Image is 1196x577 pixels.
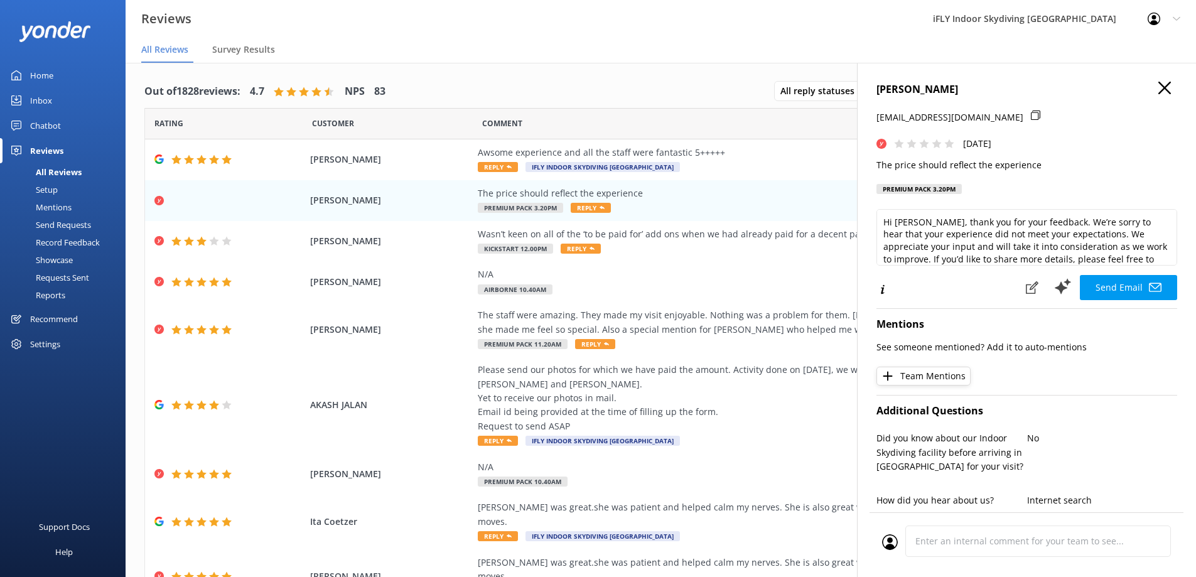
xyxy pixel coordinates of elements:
div: Inbox [30,88,52,113]
span: [PERSON_NAME] [310,467,472,481]
a: Record Feedback [8,234,126,251]
span: Reply [478,531,518,541]
span: Premium Pack 10.40am [478,477,568,487]
span: Kickstart 12.00pm [478,244,553,254]
div: Mentions [8,198,72,216]
a: Mentions [8,198,126,216]
div: Support Docs [39,514,90,539]
span: Ita Coetzer [310,515,472,529]
span: Reply [478,436,518,446]
div: All Reviews [8,163,82,181]
span: [PERSON_NAME] [310,193,472,207]
div: Record Feedback [8,234,100,251]
h4: Additional Questions [876,403,1177,419]
span: Survey Results [212,43,275,56]
p: How did you hear about us? [876,493,1027,507]
div: Help [55,539,73,564]
div: Awsome experience and all the staff were fantastic 5+++++ [478,146,1049,159]
p: The price should reflect the experience [876,158,1177,172]
button: Team Mentions [876,367,971,386]
div: The price should reflect the experience [478,186,1049,200]
div: N/A [478,460,1049,474]
p: [EMAIL_ADDRESS][DOMAIN_NAME] [876,111,1023,124]
a: Send Requests [8,216,126,234]
div: Chatbot [30,113,61,138]
span: All reply statuses [780,84,862,98]
p: [DATE] [963,137,991,151]
h4: [PERSON_NAME] [876,82,1177,98]
span: Date [154,117,183,129]
h4: 83 [374,84,385,100]
h4: NPS [345,84,365,100]
p: See someone mentioned? Add it to auto-mentions [876,340,1177,354]
h3: Reviews [141,9,191,29]
p: No [1027,431,1178,445]
h4: 4.7 [250,84,264,100]
button: Close [1158,82,1171,95]
div: Requests Sent [8,269,89,286]
div: Premium Pack 3.20pm [876,184,962,194]
span: [PERSON_NAME] [310,153,472,166]
a: All Reviews [8,163,126,181]
a: Setup [8,181,126,198]
span: Premium Pack 11.20am [478,339,568,349]
span: Airborne 10.40am [478,284,552,294]
span: All Reviews [141,43,188,56]
a: Showcase [8,251,126,269]
div: The staff were amazing. They made my visit enjoyable. Nothing was a problem for them. [PERSON_NAM... [478,308,1049,337]
div: Home [30,63,53,88]
span: AKASH JALAN [310,398,472,412]
p: Internet search [1027,493,1178,507]
span: [PERSON_NAME] [310,323,472,337]
p: Did you know about our Indoor Skydiving facility before arriving in [GEOGRAPHIC_DATA] for your vi... [876,431,1027,473]
a: Requests Sent [8,269,126,286]
a: Reports [8,286,126,304]
span: Reply [561,244,601,254]
span: iFLY Indoor Skydiving [GEOGRAPHIC_DATA] [525,162,680,172]
div: Reviews [30,138,63,163]
h4: Mentions [876,316,1177,333]
h4: Out of 1828 reviews: [144,84,240,100]
div: Send Requests [8,216,91,234]
textarea: Hi [PERSON_NAME], thank you for your feedback. We’re sorry to hear that your experience did not m... [876,209,1177,266]
span: [PERSON_NAME] [310,234,472,248]
div: Settings [30,332,60,357]
img: user_profile.svg [882,534,898,550]
span: Reply [575,339,615,349]
div: N/A [478,267,1049,281]
span: Reply [478,162,518,172]
div: Showcase [8,251,73,269]
div: Setup [8,181,58,198]
div: Wasn’t keen on all of the ‘to be paid for’ add ons when we had already paid for a decent package. [478,227,1049,241]
div: Please send our photos for which we have paid the amount. Activity done on [DATE], we were 3 of u... [478,363,1049,433]
span: Reply [571,203,611,213]
img: yonder-white-logo.png [19,21,91,42]
div: Recommend [30,306,78,332]
span: iFLY Indoor Skydiving [GEOGRAPHIC_DATA] [525,531,680,541]
div: [PERSON_NAME] was great.she was patient and helped calm my nerves. She is also great with kids an... [478,500,1049,529]
button: Send Email [1080,275,1177,300]
span: Premium Pack 3.20pm [478,203,563,213]
span: [PERSON_NAME] [310,275,472,289]
span: iFLY Indoor Skydiving [GEOGRAPHIC_DATA] [525,436,680,446]
span: Date [312,117,354,129]
span: Question [482,117,522,129]
div: Reports [8,286,65,304]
